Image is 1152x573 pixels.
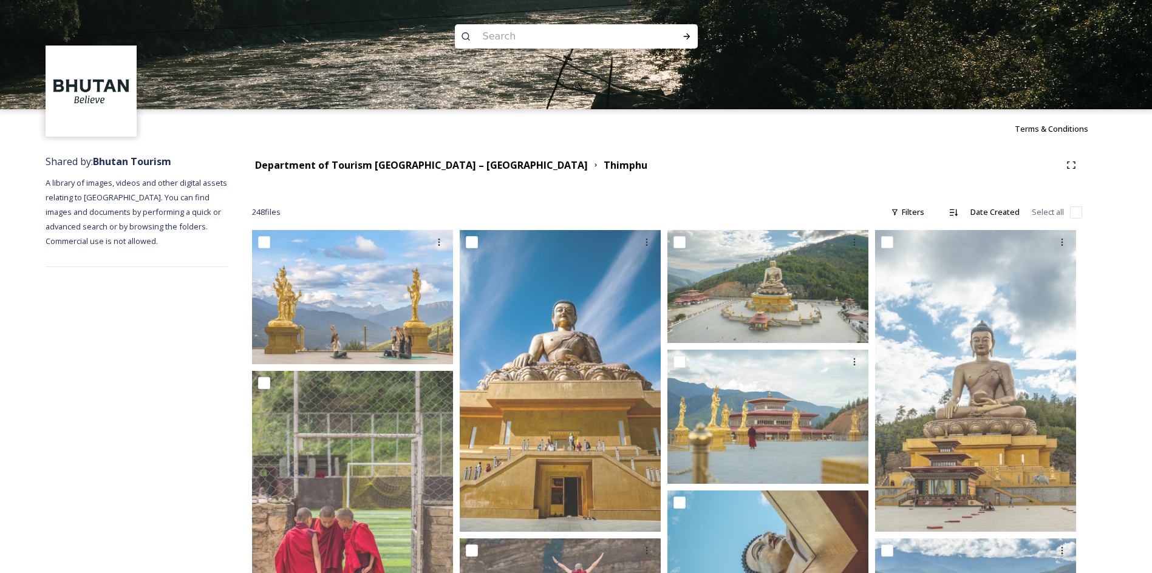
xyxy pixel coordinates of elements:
img: BT_Logo_BB_Lockup_CMYK_High%2520Res.jpg [47,47,135,135]
img: Thimphu 190723 by Amp Sripimanwat-84.jpg [875,230,1076,532]
span: 248 file s [252,206,281,218]
img: Thimphu 190723 by Amp Sripimanwat-98.jpg [667,350,868,484]
span: A library of images, videos and other digital assets relating to [GEOGRAPHIC_DATA]. You can find ... [46,177,229,246]
img: Thimphu 190723 by Amp Sripimanwat-53.jpg [667,230,868,343]
span: Shared by: [46,155,171,168]
strong: Department of Tourism [GEOGRAPHIC_DATA] – [GEOGRAPHIC_DATA] [255,158,588,172]
div: Filters [885,200,930,224]
img: Marcus Westberg _ Thimphu27.jpg [252,230,453,364]
strong: Thimphu [604,158,647,172]
strong: Bhutan Tourism [93,155,171,168]
span: Terms & Conditions [1015,123,1088,134]
div: Date Created [964,200,1026,224]
span: Select all [1032,206,1064,218]
img: Buddha-Dordenma-Statue-by-Alicia-Warner-6.jpg [460,230,661,532]
input: Search [477,23,643,50]
a: Terms & Conditions [1015,121,1106,136]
